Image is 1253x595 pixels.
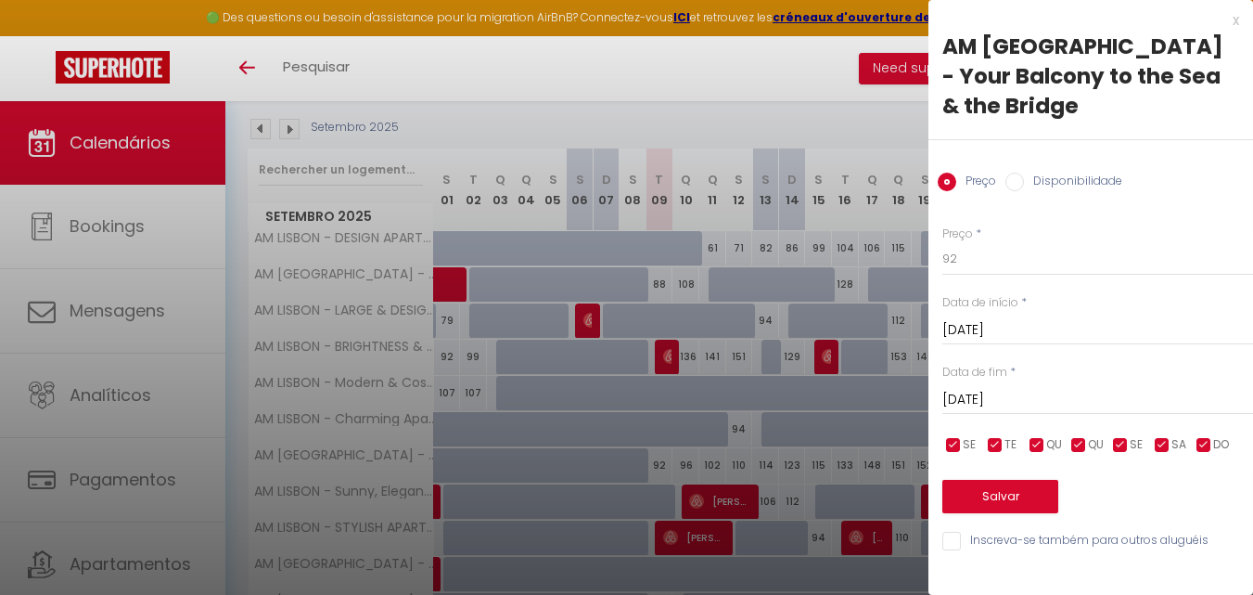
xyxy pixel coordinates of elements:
[928,9,1239,32] div: x
[15,7,70,63] button: Ouvrir le widget de chat LiveChat
[1024,173,1122,193] label: Disponibilidade
[963,436,976,454] span: SE
[1088,436,1104,454] span: QU
[1213,436,1229,454] span: DO
[956,173,996,193] label: Preço
[942,364,1007,382] label: Data de fim
[942,480,1058,513] button: Salvar
[1130,436,1143,454] span: SE
[1004,436,1016,454] span: TE
[1171,436,1186,454] span: SA
[942,32,1239,121] div: AM [GEOGRAPHIC_DATA] - Your Balcony to the Sea & the Bridge
[942,294,1018,312] label: Data de início
[942,226,973,243] label: Preço
[1046,436,1062,454] span: QU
